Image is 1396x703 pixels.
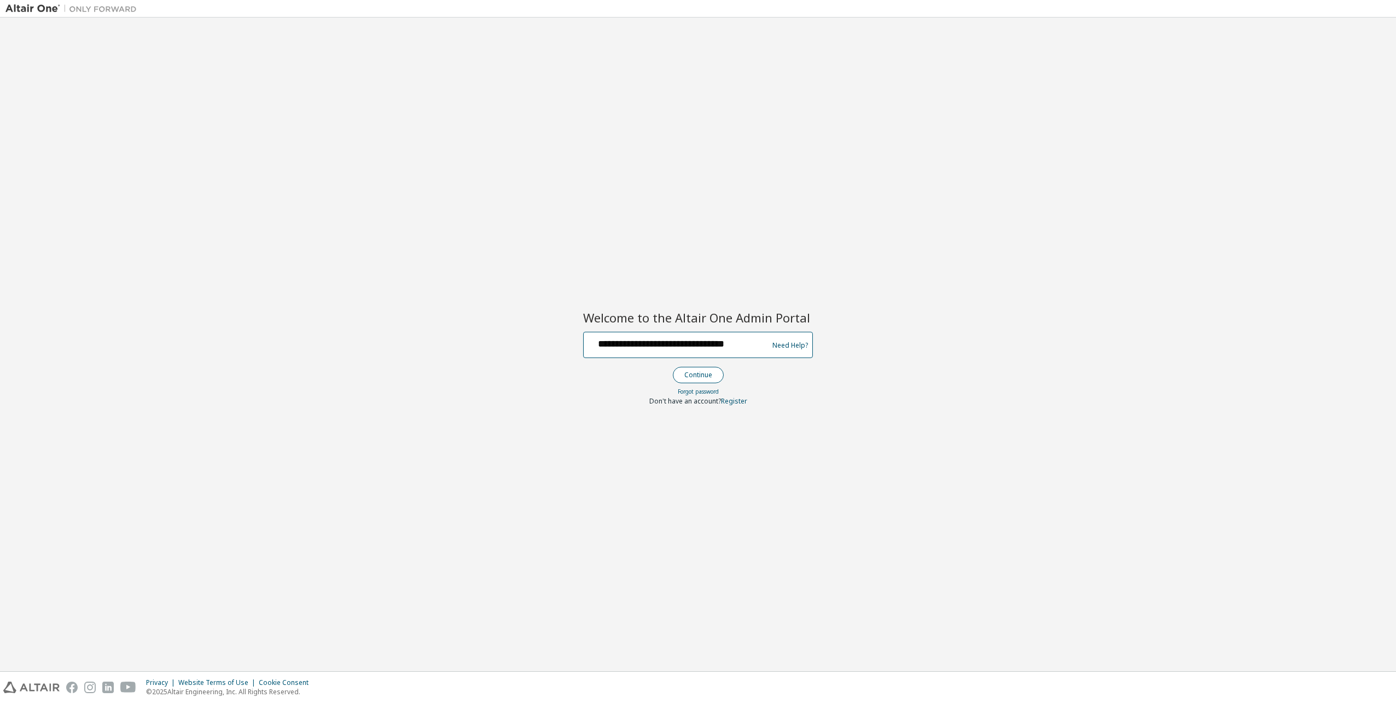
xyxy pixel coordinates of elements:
[146,678,178,687] div: Privacy
[178,678,259,687] div: Website Terms of Use
[5,3,142,14] img: Altair One
[102,682,114,693] img: linkedin.svg
[721,396,747,406] a: Register
[649,396,721,406] span: Don't have an account?
[3,682,60,693] img: altair_logo.svg
[146,687,315,696] p: © 2025 Altair Engineering, Inc. All Rights Reserved.
[583,310,813,325] h2: Welcome to the Altair One Admin Portal
[259,678,315,687] div: Cookie Consent
[678,388,719,395] a: Forgot password
[120,682,136,693] img: youtube.svg
[84,682,96,693] img: instagram.svg
[673,367,724,383] button: Continue
[66,682,78,693] img: facebook.svg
